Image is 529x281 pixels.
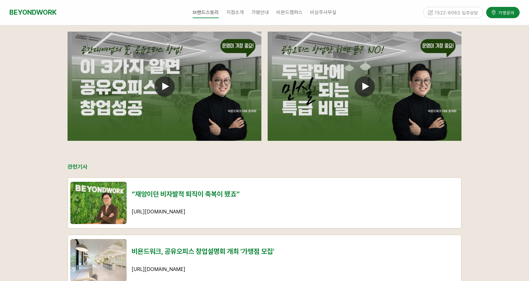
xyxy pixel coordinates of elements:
[223,5,248,20] a: 지점소개
[189,5,223,20] a: 브랜드스토리
[273,5,306,20] a: 비욘드캠퍼스
[132,190,240,198] span: “재앙이던 비자발적 퇴직이 축복이 됐죠”
[193,7,219,18] span: 브랜드스토리
[9,7,57,18] a: BEYONDWORK
[68,163,88,170] strong: 관련기사
[310,9,336,15] span: 비상주사무실
[276,9,303,15] span: 비욘드캠퍼스
[129,178,461,228] td: [URL][DOMAIN_NAME]
[70,182,127,224] img: 71f64e6324f4e.jpg
[248,5,273,20] a: 가맹안내
[132,247,274,255] span: 비욘드워크, 공유오피스 창업설명회 개최 '가맹점 모집'
[226,9,244,15] span: 지점소개
[496,9,515,15] span: 가맹문의
[251,9,269,15] span: 가맹안내
[68,177,461,228] a: “재앙이던 비자발적 퇴직이 축복이 됐죠”[URL][DOMAIN_NAME]
[486,6,520,17] a: 가맹문의
[306,5,340,20] a: 비상주사무실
